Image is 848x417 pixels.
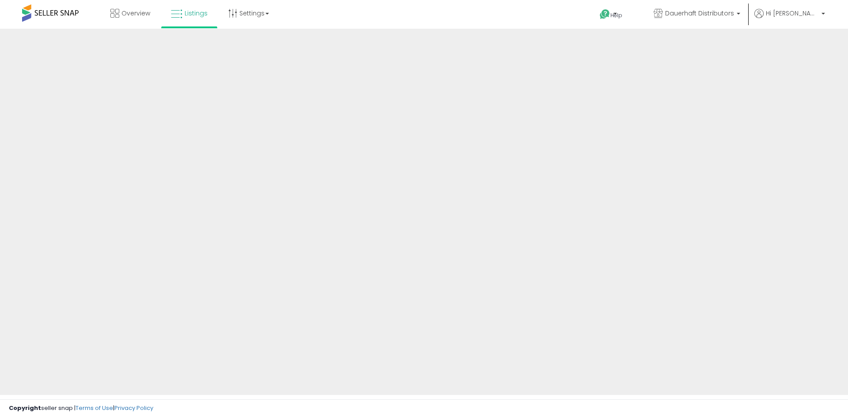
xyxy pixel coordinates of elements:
[610,11,622,19] span: Help
[599,9,610,20] i: Get Help
[185,9,208,18] span: Listings
[766,9,819,18] span: Hi [PERSON_NAME]
[121,9,150,18] span: Overview
[754,9,825,29] a: Hi [PERSON_NAME]
[593,2,640,29] a: Help
[665,9,734,18] span: Dauerhaft Distributors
